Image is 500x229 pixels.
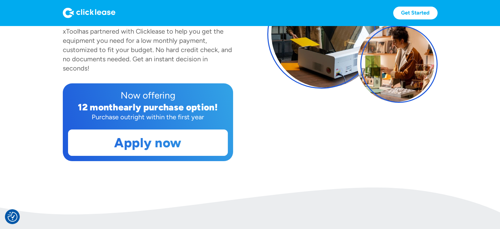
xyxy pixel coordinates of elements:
[68,89,228,102] div: Now offering
[8,212,17,222] img: Revisit consent button
[68,112,228,122] div: Purchase outright within the first year
[78,101,118,113] div: 12 month
[8,212,17,222] button: Consent Preferences
[63,27,79,35] div: xTool
[68,130,227,156] a: Apply now
[63,27,232,72] div: has partnered with Clicklease to help you get the equipment you need for a low monthly payment, c...
[63,8,115,18] img: Logo
[118,101,218,113] div: early purchase option!
[393,7,438,19] a: Get Started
